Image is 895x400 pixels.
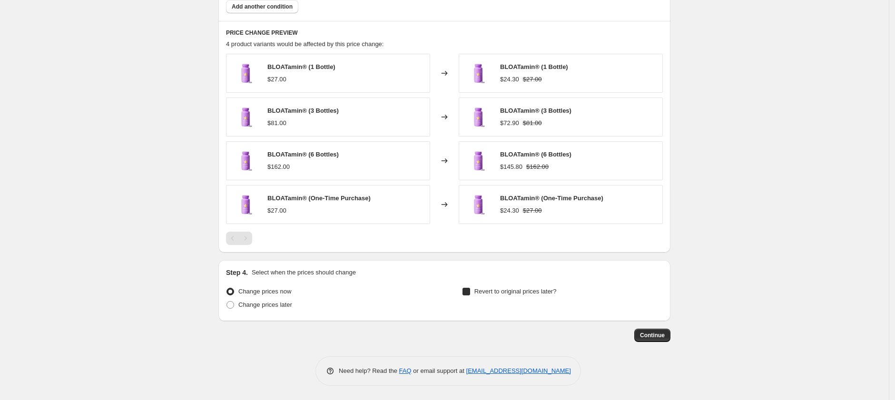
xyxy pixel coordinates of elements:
span: BLOATamin® (3 Bottles) [500,107,571,114]
span: $24.30 [500,76,519,83]
span: Change prices now [238,288,291,295]
span: Change prices later [238,301,292,308]
img: hairtamin-bloatamin-digestive-support-front_80x.png [464,190,492,219]
span: BLOATamin® (One-Time Purchase) [267,195,371,202]
span: $27.00 [523,207,542,214]
img: hairtamin-bloatamin-digestive-support-front_80x.png [464,103,492,131]
span: $72.90 [500,119,519,127]
img: hairtamin-bloatamin-digestive-support-front_80x.png [464,59,492,88]
img: hairtamin-bloatamin-digestive-support-front_80x.png [231,190,260,219]
span: BLOATamin® (1 Bottle) [267,63,335,70]
span: $27.00 [267,76,286,83]
span: BLOATamin® (One-Time Purchase) [500,195,603,202]
span: BLOATamin® (3 Bottles) [267,107,339,114]
span: 4 product variants would be affected by this price change: [226,40,384,48]
span: Revert to original prices later? [474,288,557,295]
span: Need help? Read the [339,367,399,374]
span: $145.80 [500,163,522,170]
span: $81.00 [267,119,286,127]
h6: PRICE CHANGE PREVIEW [226,29,663,37]
span: $24.30 [500,207,519,214]
span: $27.00 [267,207,286,214]
span: $162.00 [267,163,290,170]
span: Add another condition [232,3,293,10]
span: Continue [640,332,665,339]
span: $27.00 [523,76,542,83]
p: Select when the prices should change [252,268,356,277]
span: BLOATamin® (6 Bottles) [500,151,571,158]
img: hairtamin-bloatamin-digestive-support-front_80x.png [231,59,260,88]
img: hairtamin-bloatamin-digestive-support-front_80x.png [231,103,260,131]
h2: Step 4. [226,268,248,277]
button: Continue [634,329,670,342]
img: hairtamin-bloatamin-digestive-support-front_80x.png [231,146,260,175]
span: $162.00 [526,163,549,170]
a: FAQ [399,367,412,374]
span: BLOATamin® (6 Bottles) [267,151,339,158]
a: [EMAIL_ADDRESS][DOMAIN_NAME] [466,367,571,374]
span: $81.00 [523,119,542,127]
nav: Pagination [226,232,252,245]
img: hairtamin-bloatamin-digestive-support-front_80x.png [464,146,492,175]
span: or email support at [412,367,466,374]
span: BLOATamin® (1 Bottle) [500,63,568,70]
